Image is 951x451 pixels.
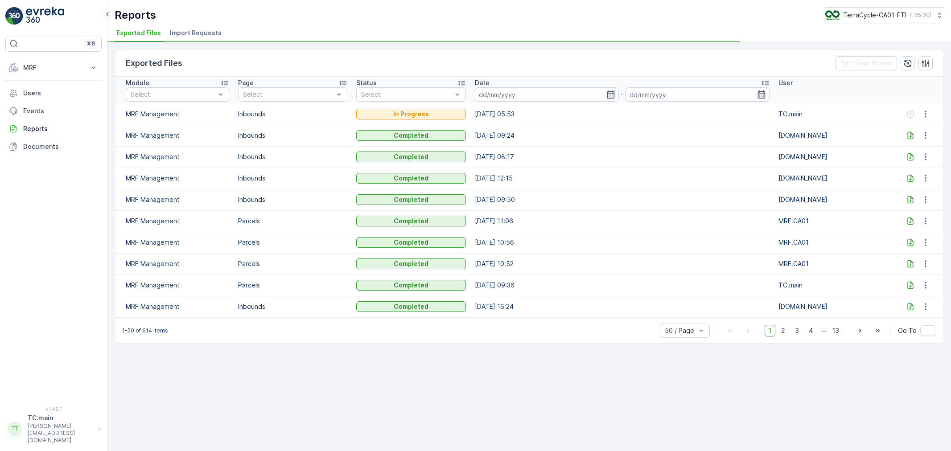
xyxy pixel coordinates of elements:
[626,87,770,102] input: dd/mm/yyyy
[470,253,774,275] td: [DATE] 10:52
[234,210,352,232] td: Parcels
[131,90,215,99] p: Select
[234,103,352,125] td: Inbounds
[115,146,234,168] td: MRF Management
[774,275,893,296] td: TC.main
[853,59,892,68] p: Clear Filters
[774,146,893,168] td: [DOMAIN_NAME]
[115,189,234,210] td: MRF Management
[356,109,466,119] button: In Progress
[835,56,897,70] button: Clear Filters
[126,78,149,87] p: Module
[778,78,793,87] p: User
[8,422,22,436] div: TT
[825,7,944,23] button: TerraCycle-CA01-FTI(-05:00)
[243,90,334,99] p: Select
[356,280,466,291] button: Completed
[394,217,428,225] p: Completed
[28,422,94,444] p: [PERSON_NAME][EMAIL_ADDRESS][DOMAIN_NAME]
[470,103,774,125] td: [DATE] 05:53
[356,130,466,141] button: Completed
[23,89,98,98] p: Users
[774,296,893,317] td: [DOMAIN_NAME]
[234,189,352,210] td: Inbounds
[356,78,377,87] p: Status
[115,103,234,125] td: MRF Management
[356,152,466,162] button: Completed
[238,78,254,87] p: Page
[774,189,893,210] td: [DOMAIN_NAME]
[234,168,352,189] td: Inbounds
[470,275,774,296] td: [DATE] 09:36
[621,89,624,100] p: -
[5,84,102,102] a: Users
[394,131,428,140] p: Completed
[115,253,234,275] td: MRF Management
[475,78,490,87] p: Date
[356,216,466,226] button: Completed
[26,7,64,25] img: logo_light-DOdMpM7g.png
[898,326,917,335] span: Go To
[86,40,95,47] p: ⌘B
[5,414,102,444] button: TTTC.main[PERSON_NAME][EMAIL_ADDRESS][DOMAIN_NAME]
[356,237,466,248] button: Completed
[774,103,893,125] td: TC.main
[116,29,161,37] span: Exported Files
[356,194,466,205] button: Completed
[361,90,452,99] p: Select
[475,87,619,102] input: dd/mm/yyyy
[843,11,906,20] p: TerraCycle-CA01-FTI
[777,325,789,336] span: 2
[115,210,234,232] td: MRF Management
[774,125,893,146] td: [DOMAIN_NAME]
[5,59,102,77] button: MRF
[470,189,774,210] td: [DATE] 09:50
[394,174,428,183] p: Completed
[5,7,23,25] img: logo
[765,325,775,336] span: 1
[115,275,234,296] td: MRF Management
[774,168,893,189] td: [DOMAIN_NAME]
[910,12,931,19] p: ( -05:00 )
[28,414,94,422] p: TC.main
[393,110,429,119] p: In Progress
[126,57,182,70] p: Exported Files
[23,142,98,151] p: Documents
[234,146,352,168] td: Inbounds
[115,168,234,189] td: MRF Management
[356,173,466,184] button: Completed
[234,296,352,317] td: Inbounds
[234,275,352,296] td: Parcels
[115,296,234,317] td: MRF Management
[470,296,774,317] td: [DATE] 16:24
[805,325,817,336] span: 4
[470,210,774,232] td: [DATE] 11:06
[825,10,840,20] img: TC_BVHiTW6.png
[394,195,428,204] p: Completed
[5,406,102,412] span: v 1.48.1
[821,325,827,336] p: ...
[356,258,466,269] button: Completed
[5,138,102,156] a: Documents
[23,63,84,72] p: MRF
[115,125,234,146] td: MRF Management
[791,325,803,336] span: 3
[394,152,428,161] p: Completed
[470,168,774,189] td: [DATE] 12:15
[234,232,352,253] td: Parcels
[115,8,156,22] p: Reports
[23,107,98,115] p: Events
[470,146,774,168] td: [DATE] 08:17
[394,281,428,290] p: Completed
[774,210,893,232] td: MRF.CA01
[122,327,168,334] p: 1-50 of 614 items
[234,253,352,275] td: Parcels
[394,302,428,311] p: Completed
[23,124,98,133] p: Reports
[470,232,774,253] td: [DATE] 10:56
[394,259,428,268] p: Completed
[5,102,102,120] a: Events
[170,29,222,37] span: Import Requests
[356,301,466,312] button: Completed
[774,253,893,275] td: MRF.CA01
